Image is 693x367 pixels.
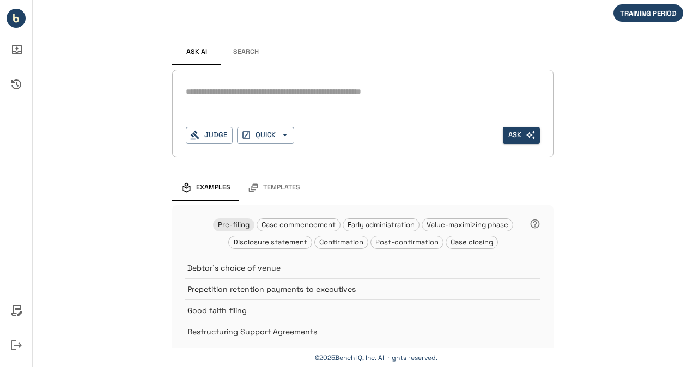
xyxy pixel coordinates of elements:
[422,220,513,229] span: Value-maximizing phase
[343,220,419,229] span: Early administration
[229,237,312,247] span: Disclosure statement
[315,237,368,247] span: Confirmation
[263,183,300,192] span: Templates
[613,4,689,22] div: We are not billing you for your initial period of in-app activity.
[187,305,513,316] p: Good faith filing
[187,262,513,273] p: Debtor's choice of venue
[172,175,554,201] div: examples and templates tabs
[185,321,540,342] div: Restructuring Support Agreements
[370,236,443,249] div: Post-confirmation
[237,127,294,144] button: QUICK
[213,218,254,231] div: Pre-filing
[185,342,540,363] div: Venue objections
[185,299,540,321] div: Good faith filing
[185,258,540,278] div: Debtor's choice of venue
[257,220,340,229] span: Case commencement
[343,218,420,231] div: Early administration
[371,237,443,247] span: Post-confirmation
[187,284,513,295] p: Prepetition retention payments to executives
[446,236,498,249] div: Case closing
[613,9,683,18] span: TRAINING PERIOD
[214,220,254,229] span: Pre-filing
[503,127,540,144] span: Enter search text
[422,218,513,231] div: Value-maximizing phase
[186,127,233,144] button: Judge
[196,183,230,192] span: Examples
[185,278,540,299] div: Prepetition retention payments to executives
[314,236,368,249] div: Confirmation
[187,347,513,358] p: Venue objections
[186,48,207,57] span: Ask AI
[221,39,270,65] button: Search
[503,127,540,144] button: Ask
[446,237,497,247] span: Case closing
[187,326,513,337] p: Restructuring Support Agreements
[228,236,312,249] div: Disclosure statement
[257,218,341,231] div: Case commencement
